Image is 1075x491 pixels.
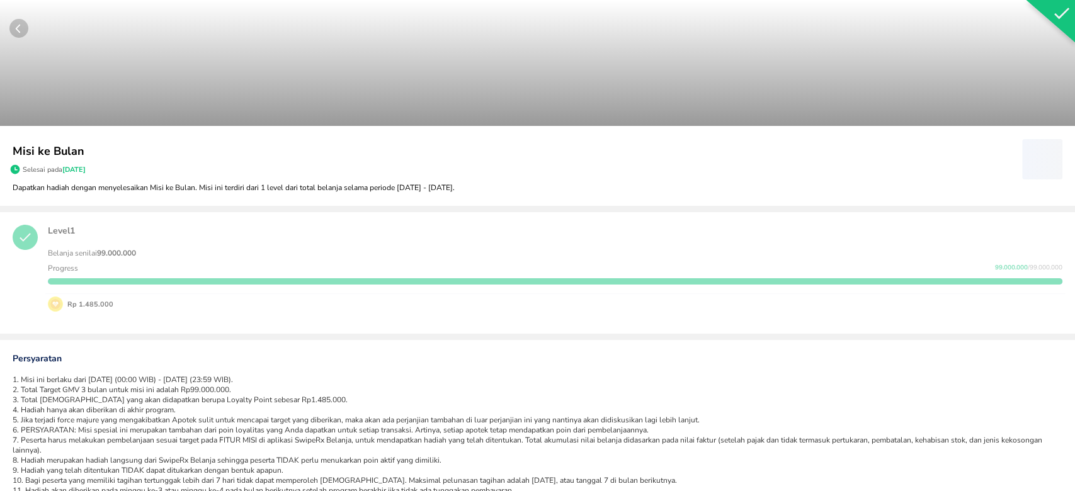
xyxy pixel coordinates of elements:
[13,375,1062,385] li: 1. Misi ini berlaku dari [DATE] (00:00 WIB) - [DATE] (23:59 WIB).
[48,248,136,258] span: Belanja senilai
[995,263,1028,272] span: 99.000.000
[1028,263,1062,272] span: / 99.000.000
[13,143,1022,160] p: Misi ke Bulan
[97,248,136,258] strong: 99.000.000
[48,225,1062,237] p: Level 1
[13,353,1062,364] p: Persyaratan
[13,455,1062,465] li: 8. Hadiah merupakan hadiah langsung dari SwipeRx Belanja sehingga peserta TIDAK perlu menukarkan ...
[13,385,1062,395] li: 2. Total Target GMV 3 bulan untuk misi ini adalah Rp99.000.000.
[63,299,113,310] p: Rp 1.485.000
[13,182,1062,193] p: Dapatkan hadiah dengan menyelesaikan Misi ke Bulan. Misi ini terdiri dari 1 level dari total bela...
[48,263,78,273] p: Progress
[13,435,1062,455] li: 7. Peserta harus melakukan pembelanjaan sesuai target pada FITUR MISI di aplikasi SwipeRx Belanja...
[13,475,1062,485] li: 10. Bagi peserta yang memiliki tagihan tertunggak lebih dari 7 hari tidak dapat memperoleh [DEMOG...
[13,425,1062,435] li: 6. PERSYARATAN: Misi spesial ini merupakan tambahan dari poin loyalitas yang Anda dapatkan untuk ...
[1022,139,1062,179] span: ‌
[13,405,1062,415] li: 4. Hadiah hanya akan diberikan di akhir program.
[62,165,86,174] span: [DATE]
[23,165,86,174] p: Selesai pada
[13,395,1062,405] li: 3. Total [DEMOGRAPHIC_DATA] yang akan didapatkan berupa Loyalty Point sebesar Rp1.485.000.
[1022,138,1062,179] button: ‌
[13,465,1062,475] li: 9. Hadiah yang telah ditentukan TIDAK dapat ditukarkan dengan bentuk apapun.
[13,415,1062,425] li: 5. Jika terjadi force majure yang mengakibatkan Apotek sulit untuk mencapai target yang diberikan...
